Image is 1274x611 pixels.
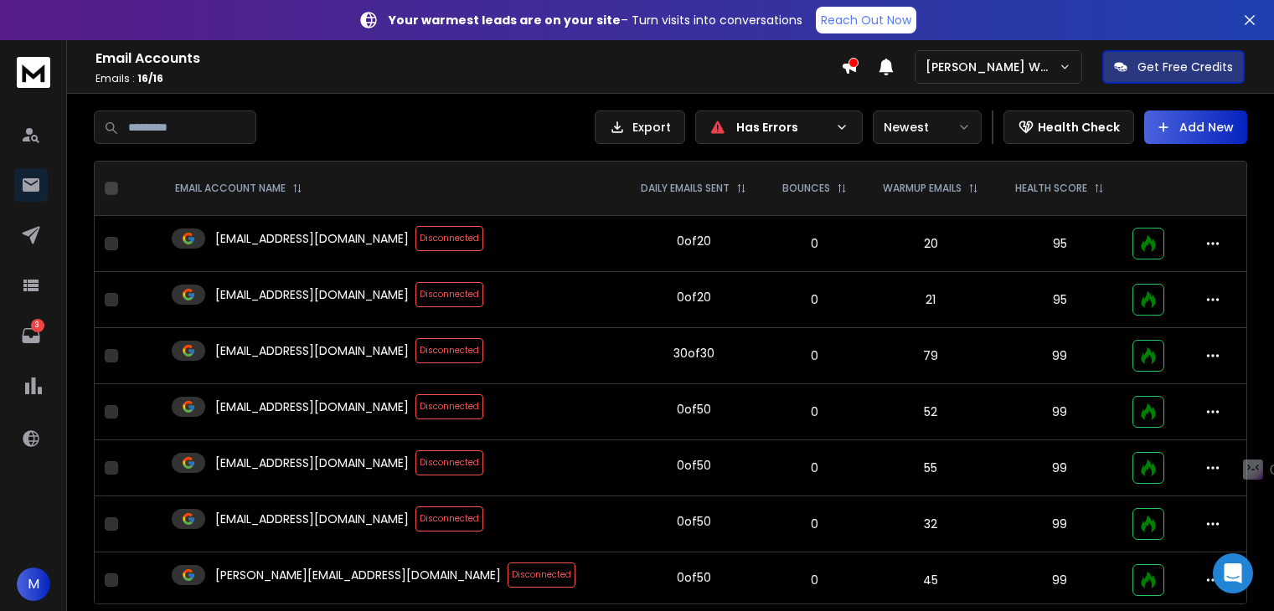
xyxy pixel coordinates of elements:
p: 0 [776,516,854,532]
div: Open Intercom Messenger [1213,553,1253,593]
span: Disconnected [415,506,483,531]
td: 32 [864,496,997,552]
p: 0 [776,235,854,252]
td: 20 [864,216,997,272]
p: 0 [776,572,854,588]
button: M [17,567,50,601]
a: 3 [14,319,48,352]
button: Newest [873,110,982,144]
td: 99 [998,552,1123,608]
td: 99 [998,440,1123,496]
p: Has Errors [736,119,828,136]
td: 99 [998,496,1123,552]
p: [EMAIL_ADDRESS][DOMAIN_NAME] [215,342,409,359]
button: Get Free Credits [1102,50,1245,84]
td: 95 [998,216,1123,272]
p: – Turn visits into conversations [389,12,802,28]
div: 0 of 50 [677,457,711,474]
p: 0 [776,460,854,476]
span: Disconnected [415,394,483,419]
div: 0 of 50 [677,569,711,586]
span: Disconnected [415,338,483,363]
p: 0 [776,347,854,364]
td: 95 [998,272,1123,328]
p: Emails : [95,72,841,85]
p: [EMAIL_ADDRESS][DOMAIN_NAME] [215,230,409,247]
button: Add New [1144,110,1247,144]
p: 3 [31,319,44,332]
div: 0 of 20 [677,289,711,305]
p: 0 [776,291,854,308]
p: [PERSON_NAME][EMAIL_ADDRESS][DOMAIN_NAME] [215,567,501,583]
span: Disconnected [508,562,575,588]
p: Health Check [1038,119,1120,136]
p: [EMAIL_ADDRESS][DOMAIN_NAME] [215,286,409,303]
strong: Your warmest leads are on your site [389,12,621,28]
div: 0 of 50 [677,513,711,530]
span: Disconnected [415,226,483,251]
p: [EMAIL_ADDRESS][DOMAIN_NAME] [215,454,409,471]
span: Disconnected [415,282,483,307]
td: 79 [864,328,997,384]
p: BOUNCES [782,182,830,195]
span: Disconnected [415,450,483,475]
div: 0 of 50 [677,401,711,418]
span: 16 / 16 [137,71,163,85]
div: EMAIL ACCOUNT NAME [175,182,302,195]
td: 55 [864,440,997,496]
button: Health Check [1003,110,1134,144]
p: DAILY EMAILS SENT [641,182,730,195]
td: 21 [864,272,997,328]
button: Export [595,110,685,144]
p: [PERSON_NAME] Workspace [926,59,1059,75]
p: [EMAIL_ADDRESS][DOMAIN_NAME] [215,398,409,415]
td: 52 [864,384,997,440]
p: Get Free Credits [1137,59,1233,75]
div: 0 of 20 [677,233,711,249]
td: 99 [998,384,1123,440]
p: HEALTH SCORE [1015,182,1087,195]
a: Reach Out Now [816,7,916,33]
img: logo [17,57,50,88]
td: 99 [998,328,1123,384]
p: WARMUP EMAILS [883,182,962,195]
td: 45 [864,552,997,608]
p: 0 [776,403,854,420]
p: [EMAIL_ADDRESS][DOMAIN_NAME] [215,511,409,527]
div: 30 of 30 [673,345,714,362]
h1: Email Accounts [95,49,841,69]
p: Reach Out Now [821,12,911,28]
